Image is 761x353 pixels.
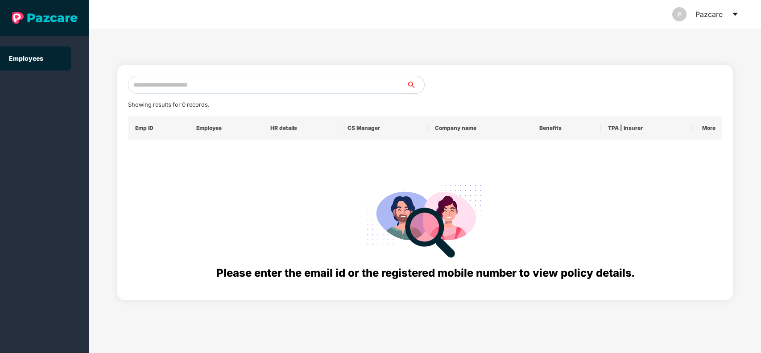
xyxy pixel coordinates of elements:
[361,174,489,265] img: svg+xml;base64,PHN2ZyB4bWxucz0iaHR0cDovL3d3dy53My5vcmcvMjAwMC9zdmciIHdpZHRoPSIyODgiIGhlaWdodD0iMj...
[406,76,425,94] button: search
[732,11,739,18] span: caret-down
[693,116,723,140] th: More
[406,81,424,88] span: search
[678,7,682,21] span: P
[340,116,428,140] th: CS Manager
[128,101,209,108] span: Showing results for 0 records.
[428,116,532,140] th: Company name
[128,116,189,140] th: Emp ID
[601,116,693,140] th: TPA | Insurer
[189,116,264,140] th: Employee
[532,116,601,140] th: Benefits
[9,54,43,62] a: Employees
[263,116,340,140] th: HR details
[216,266,634,279] span: Please enter the email id or the registered mobile number to view policy details.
